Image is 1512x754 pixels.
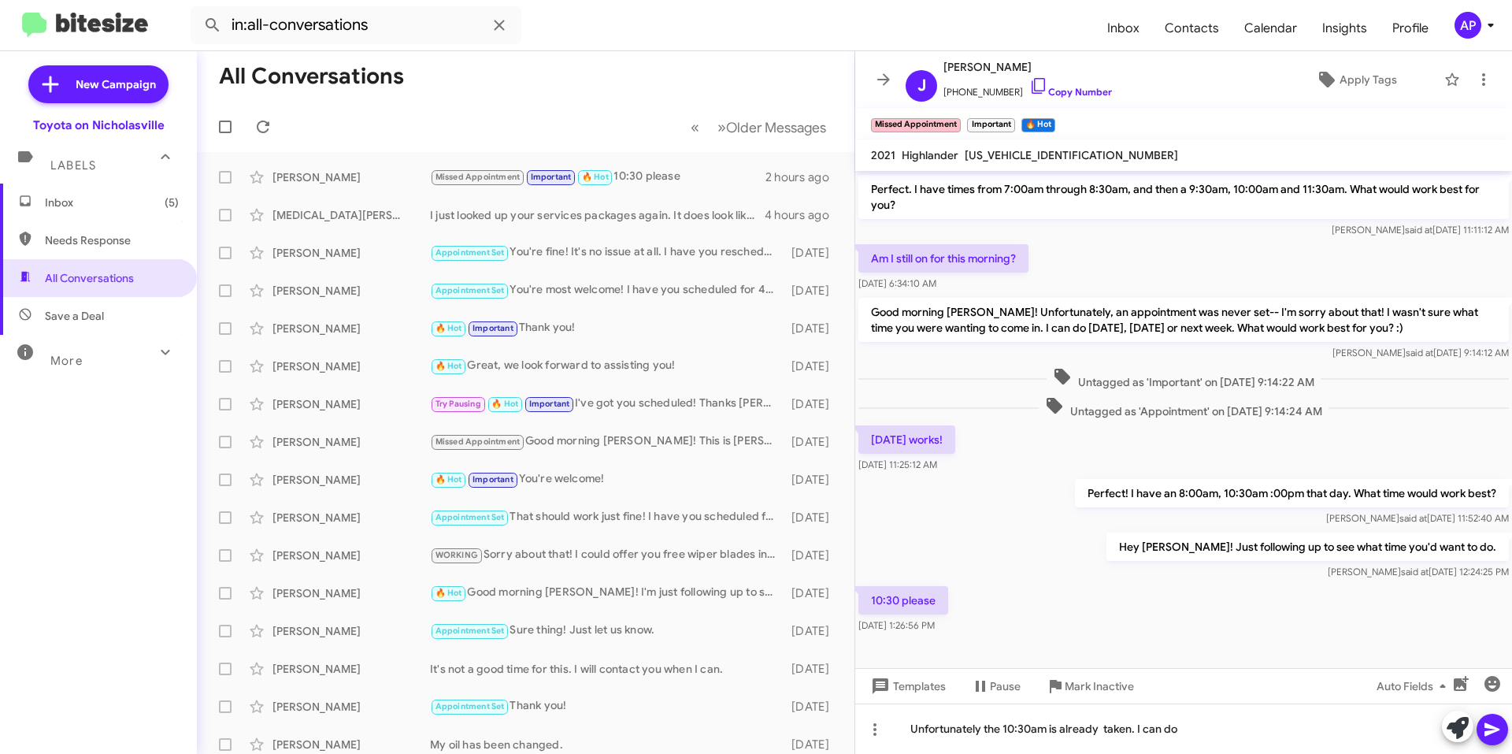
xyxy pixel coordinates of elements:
[272,169,430,185] div: [PERSON_NAME]
[272,548,430,563] div: [PERSON_NAME]
[430,168,765,186] div: 10:30 please
[784,661,842,677] div: [DATE]
[1364,672,1465,700] button: Auto Fields
[1406,347,1433,358] span: said at
[784,321,842,336] div: [DATE]
[967,118,1014,132] small: Important
[430,661,784,677] div: It's not a good time for this. I will contact you when I can.
[272,699,430,715] div: [PERSON_NAME]
[430,737,784,752] div: My oil has been changed.
[50,354,83,368] span: More
[45,195,179,210] span: Inbox
[858,459,937,470] span: [DATE] 11:25:12 AM
[1039,396,1329,419] span: Untagged as 'Appointment' on [DATE] 9:14:24 AM
[430,319,784,337] div: Thank you!
[871,148,895,162] span: 2021
[682,111,836,143] nav: Page navigation example
[435,172,521,182] span: Missed Appointment
[430,584,784,602] div: Good morning [PERSON_NAME]! I'm just following up to see if you'd like to schedule.
[165,195,179,210] span: (5)
[472,474,513,485] span: Important
[272,358,430,374] div: [PERSON_NAME]
[1047,367,1321,390] span: Untagged as 'Important' on [DATE] 9:14:22 AM
[784,245,842,261] div: [DATE]
[272,585,430,601] div: [PERSON_NAME]
[435,399,481,409] span: Try Pausing
[1441,12,1495,39] button: AP
[430,470,784,488] div: You're welcome!
[531,172,572,182] span: Important
[1332,224,1509,236] span: [PERSON_NAME] [DATE] 11:11:12 AM
[917,73,926,98] span: J
[855,704,1512,754] div: Unfortunately the 10:30am is already taken. I can do
[219,64,404,89] h1: All Conversations
[1232,6,1310,51] a: Calendar
[1455,12,1481,39] div: AP
[717,117,726,137] span: »
[1095,6,1152,51] span: Inbox
[1106,533,1509,561] p: Hey [PERSON_NAME]! Just following up to see what time you'd want to do.
[858,586,948,615] p: 10:30 please
[726,119,826,136] span: Older Messages
[76,76,156,92] span: New Campaign
[45,232,179,248] span: Needs Response
[858,425,955,454] p: [DATE] works!
[1033,672,1147,700] button: Mark Inactive
[45,270,134,286] span: All Conversations
[784,699,842,715] div: [DATE]
[191,6,521,44] input: Search
[868,672,946,700] span: Templates
[272,737,430,752] div: [PERSON_NAME]
[1326,512,1509,524] span: [PERSON_NAME] [DATE] 11:52:40 AM
[430,281,784,299] div: You're most welcome! I have you scheduled for 4:00 PM - [DATE]. Have a great day!
[529,399,570,409] span: Important
[1075,479,1509,507] p: Perfect! I have an 8:00am, 10:30am :00pm that day. What time would work best?
[902,148,958,162] span: Highlander
[430,546,784,564] div: Sorry about that! I could offer you free wiper blades instead if you'd like to do that? :)
[1328,566,1509,578] span: [PERSON_NAME] [DATE] 12:24:25 PM
[1065,672,1134,700] span: Mark Inactive
[784,472,842,488] div: [DATE]
[784,623,842,639] div: [DATE]
[33,117,165,133] div: Toyota on Nicholasville
[855,672,958,700] button: Templates
[965,148,1178,162] span: [US_VEHICLE_IDENTIFICATION_NUMBER]
[272,510,430,526] div: [PERSON_NAME]
[871,118,961,132] small: Missed Appointment
[784,510,842,526] div: [DATE]
[708,111,836,143] button: Next
[272,661,430,677] div: [PERSON_NAME]
[1021,118,1055,132] small: 🔥 Hot
[1152,6,1232,51] a: Contacts
[784,283,842,299] div: [DATE]
[28,65,169,103] a: New Campaign
[272,207,430,223] div: [MEDICAL_DATA][PERSON_NAME]
[681,111,709,143] button: Previous
[582,172,609,182] span: 🔥 Hot
[430,433,784,451] div: Good morning [PERSON_NAME]! This is [PERSON_NAME] with Toyota on Nicholasville. I'm just followin...
[943,58,1112,76] span: [PERSON_NAME]
[430,243,784,262] div: You're fine! It's no issue at all. I have you rescheduled for 10:00 AM - [DATE]. Let me know if y...
[435,285,505,295] span: Appointment Set
[435,588,462,598] span: 🔥 Hot
[435,550,478,560] span: WORKING
[435,436,521,447] span: Missed Appointment
[784,548,842,563] div: [DATE]
[943,76,1112,100] span: [PHONE_NUMBER]
[272,623,430,639] div: [PERSON_NAME]
[858,175,1509,219] p: Perfect. I have times from 7:00am through 8:30am, and then a 9:30am, 10:00am and 11:30am. What wo...
[435,701,505,711] span: Appointment Set
[1399,512,1427,524] span: said at
[858,277,936,289] span: [DATE] 6:34:10 AM
[435,626,505,636] span: Appointment Set
[430,395,784,413] div: I've got you scheduled! Thanks [PERSON_NAME], have a great day!
[784,585,842,601] div: [DATE]
[784,358,842,374] div: [DATE]
[272,472,430,488] div: [PERSON_NAME]
[784,396,842,412] div: [DATE]
[1380,6,1441,51] a: Profile
[272,283,430,299] div: [PERSON_NAME]
[1401,566,1429,578] span: said at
